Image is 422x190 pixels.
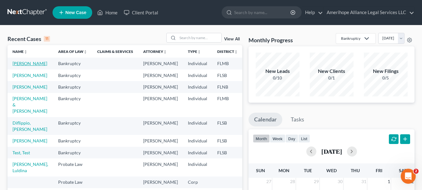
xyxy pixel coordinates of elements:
td: Individual [183,58,212,69]
td: [PERSON_NAME] [138,69,183,81]
td: [PERSON_NAME] [138,147,183,158]
td: [PERSON_NAME] [138,177,183,188]
span: 27 [266,178,272,185]
td: [PERSON_NAME] [138,81,183,93]
a: Test, Test [13,150,30,155]
td: Individual [183,117,212,135]
div: 0/10 [256,75,299,81]
a: [PERSON_NAME] [13,61,47,66]
i: unfold_more [197,50,201,54]
a: Diflippio, [PERSON_NAME] [13,120,47,132]
td: Bankruptcy [53,69,92,81]
span: New Case [65,10,86,15]
span: Thu [351,168,360,173]
div: New Leads [256,68,299,75]
td: FLMB [212,58,243,69]
i: unfold_more [24,50,28,54]
span: Wed [326,168,337,173]
span: Sun [256,168,265,173]
td: [PERSON_NAME] [138,135,183,146]
div: New Filings [364,68,408,75]
a: Typeunfold_more [188,49,201,54]
a: Attorneyunfold_more [143,49,167,54]
div: New Clients [310,68,354,75]
a: Help [302,7,323,18]
td: [PERSON_NAME] [138,117,183,135]
td: FLSB [212,117,243,135]
span: Sat [399,168,407,173]
td: Bankruptcy [53,135,92,146]
a: Client Portal [121,7,161,18]
td: Individual [183,81,212,93]
a: Nameunfold_more [13,49,28,54]
button: month [253,134,270,143]
a: [PERSON_NAME] [13,73,47,78]
td: Individual [183,135,212,146]
div: Bankruptcy [341,36,360,41]
span: 29 [313,178,319,185]
span: Tue [304,168,312,173]
td: Individual [183,69,212,81]
td: FLSB [212,147,243,158]
div: 0/5 [364,75,408,81]
input: Search by name... [178,33,221,42]
button: week [270,134,285,143]
td: Corp [183,177,212,188]
a: [PERSON_NAME], Luldina [13,162,48,173]
span: 2 [414,169,419,174]
td: Individual [183,147,212,158]
a: Calendar [249,113,282,126]
td: Individual [183,158,212,176]
i: unfold_more [83,50,87,54]
button: list [298,134,310,143]
a: [PERSON_NAME] [13,138,47,143]
td: FLNB [212,81,243,93]
span: Mon [279,168,289,173]
h2: [DATE] [321,148,342,155]
td: Bankruptcy [53,93,92,117]
td: Probate Law [53,177,92,188]
td: Bankruptcy [53,58,92,69]
span: 28 [289,178,296,185]
div: Recent Cases [8,35,50,43]
div: 0/1 [310,75,354,81]
td: FLSB [212,135,243,146]
span: 30 [337,178,343,185]
td: FLSB [212,69,243,81]
td: Probate Law [53,158,92,176]
th: Claims & Services [92,45,138,58]
a: [PERSON_NAME] [13,84,47,90]
a: [PERSON_NAME] & [PERSON_NAME] [13,96,47,114]
i: unfold_more [234,50,238,54]
button: day [285,134,298,143]
span: Fri [376,168,382,173]
td: FLMB [212,93,243,117]
i: unfold_more [163,50,167,54]
td: [PERSON_NAME] [138,58,183,69]
div: 11 [44,36,50,42]
td: Bankruptcy [53,117,92,135]
td: [PERSON_NAME] [138,158,183,176]
span: 1 [387,178,391,185]
h3: Monthly Progress [249,36,293,44]
td: Bankruptcy [53,147,92,158]
a: Home [94,7,121,18]
a: Amerihope Alliance Legal Services LLC [324,7,414,18]
span: 31 [361,178,367,185]
a: View All [224,37,240,41]
iframe: Intercom live chat [401,169,416,184]
td: Individual [183,93,212,117]
a: Area of Lawunfold_more [58,49,87,54]
input: Search by name... [234,7,291,18]
td: [PERSON_NAME] [138,93,183,117]
a: Districtunfold_more [217,49,238,54]
td: Bankruptcy [53,81,92,93]
a: Tasks [285,113,310,126]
